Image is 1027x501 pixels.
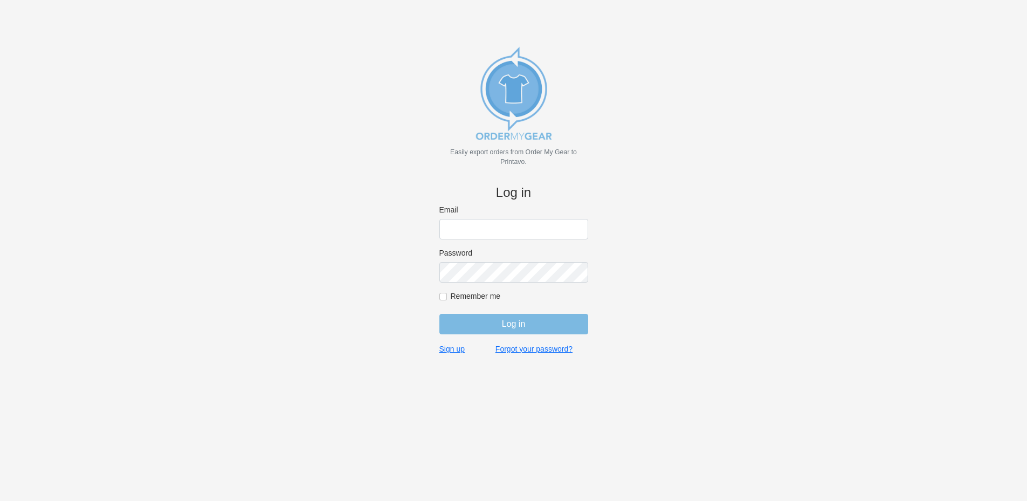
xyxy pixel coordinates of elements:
[460,39,568,147] img: new_omg_export_logo-652582c309f788888370c3373ec495a74b7b3fc93c8838f76510ecd25890bcc4.png
[439,147,588,167] p: Easily export orders from Order My Gear to Printavo.
[439,205,588,215] label: Email
[495,344,573,354] a: Forgot your password?
[451,291,588,301] label: Remember me
[439,344,465,354] a: Sign up
[439,248,588,258] label: Password
[439,185,588,201] h4: Log in
[439,314,588,334] input: Log in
